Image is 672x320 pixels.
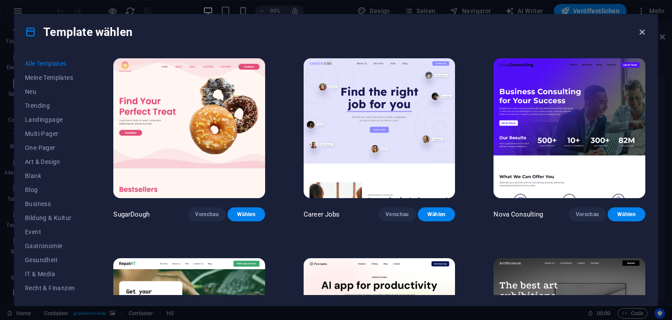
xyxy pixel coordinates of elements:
[25,242,75,249] span: Gastronomie
[25,183,75,197] button: Blog
[25,214,75,221] span: Bildung & Kultur
[25,144,75,151] span: One-Pager
[493,58,645,198] img: Nova Consulting
[25,71,75,85] button: Meine Templates
[25,99,75,113] button: Trending
[25,172,75,179] span: Blank
[195,211,219,218] span: Vorschau
[25,74,75,81] span: Meine Templates
[113,210,149,219] p: SugarDough
[25,113,75,127] button: Landingpage
[25,225,75,239] button: Event
[25,239,75,253] button: Gastronomie
[25,85,75,99] button: Neu
[25,158,75,165] span: Art & Design
[227,207,265,221] button: Wählen
[576,211,599,218] span: Vorschau
[25,270,75,277] span: IT & Media
[25,284,75,292] span: Recht & Finanzen
[304,58,455,198] img: Career Jobs
[25,267,75,281] button: IT & Media
[25,228,75,235] span: Event
[113,58,265,198] img: SugarDough
[385,211,409,218] span: Vorschau
[25,281,75,295] button: Recht & Finanzen
[25,127,75,141] button: Multi-Pager
[25,200,75,207] span: Business
[25,197,75,211] button: Business
[378,207,416,221] button: Vorschau
[25,211,75,225] button: Bildung & Kultur
[25,102,75,109] span: Trending
[569,207,606,221] button: Vorschau
[615,211,638,218] span: Wählen
[25,256,75,263] span: Gesundheit
[425,211,448,218] span: Wählen
[25,130,75,137] span: Multi-Pager
[418,207,455,221] button: Wählen
[493,210,543,219] p: Nova Consulting
[608,207,645,221] button: Wählen
[304,210,340,219] p: Career Jobs
[25,169,75,183] button: Blank
[25,60,75,67] span: Alle Templates
[25,57,75,71] button: Alle Templates
[25,116,75,123] span: Landingpage
[25,186,75,193] span: Blog
[25,141,75,155] button: One-Pager
[25,155,75,169] button: Art & Design
[234,211,258,218] span: Wählen
[25,25,133,39] h4: Template wählen
[25,253,75,267] button: Gesundheit
[25,88,75,95] span: Neu
[188,207,226,221] button: Vorschau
